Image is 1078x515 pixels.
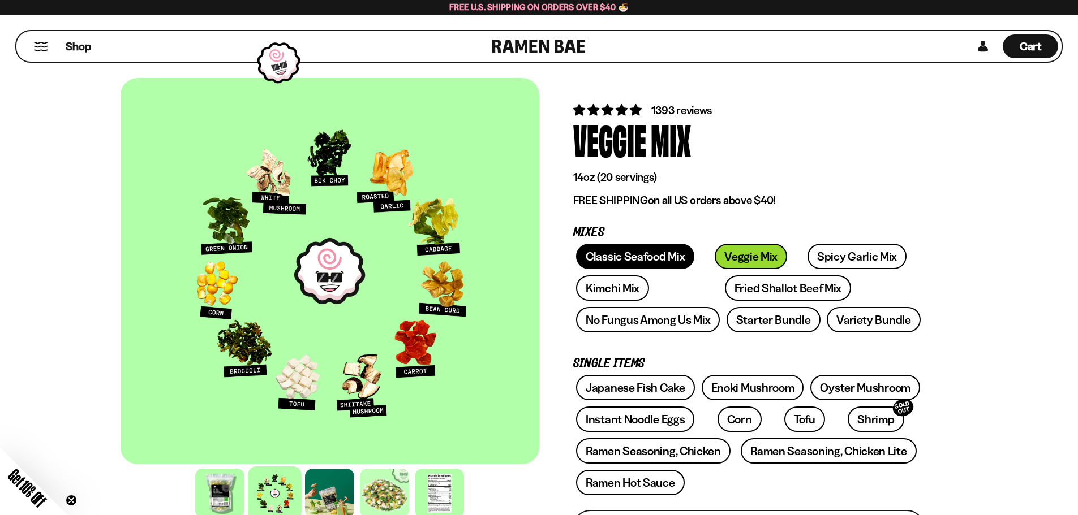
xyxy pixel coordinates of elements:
[808,244,907,269] a: Spicy Garlic Mix
[449,2,629,12] span: Free U.S. Shipping on Orders over $40 🍜
[1020,40,1042,53] span: Cart
[576,275,649,301] a: Kimchi Mix
[727,307,821,332] a: Starter Bundle
[718,406,762,432] a: Corn
[848,406,904,432] a: ShrimpSOLD OUT
[573,118,646,161] div: Veggie
[573,103,644,117] span: 4.76 stars
[573,170,924,184] p: 14oz (20 servings)
[33,42,49,51] button: Mobile Menu Trigger
[784,406,825,432] a: Tofu
[576,438,731,464] a: Ramen Seasoning, Chicken
[702,375,804,400] a: Enoki Mushroom
[576,307,720,332] a: No Fungus Among Us Mix
[5,466,49,510] span: Get 10% Off
[573,193,648,207] strong: FREE SHIPPING
[573,193,924,207] p: on all US orders above $40!
[573,358,924,369] p: Single Items
[651,103,712,117] span: 1393 reviews
[576,375,695,400] a: Japanese Fish Cake
[810,375,920,400] a: Oyster Mushroom
[651,118,691,161] div: Mix
[1003,31,1058,62] div: Cart
[891,397,916,419] div: SOLD OUT
[576,406,694,432] a: Instant Noodle Eggs
[573,227,924,238] p: Mixes
[827,307,921,332] a: Variety Bundle
[741,438,916,464] a: Ramen Seasoning, Chicken Lite
[66,495,77,506] button: Close teaser
[66,34,91,58] a: Shop
[66,39,91,54] span: Shop
[576,470,685,495] a: Ramen Hot Sauce
[725,275,851,301] a: Fried Shallot Beef Mix
[576,244,694,269] a: Classic Seafood Mix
